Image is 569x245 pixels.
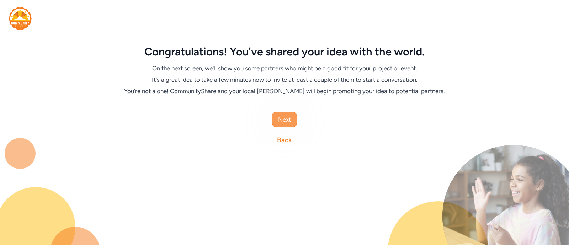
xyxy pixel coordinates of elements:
div: You're not alone! CommunityShare and your local [PERSON_NAME] will begin promoting your idea to p... [117,87,452,95]
div: It's a great idea to take a few minutes now to invite at least a couple of them to start a conver... [117,75,452,84]
div: On the next screen, we'll show you some partners who might be a good fit for your project or event. [117,64,452,73]
div: Congratulations! You've shared your idea with the world. [117,46,452,58]
a: Back [277,135,292,145]
span: Next [278,115,291,124]
button: Next [272,112,297,127]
